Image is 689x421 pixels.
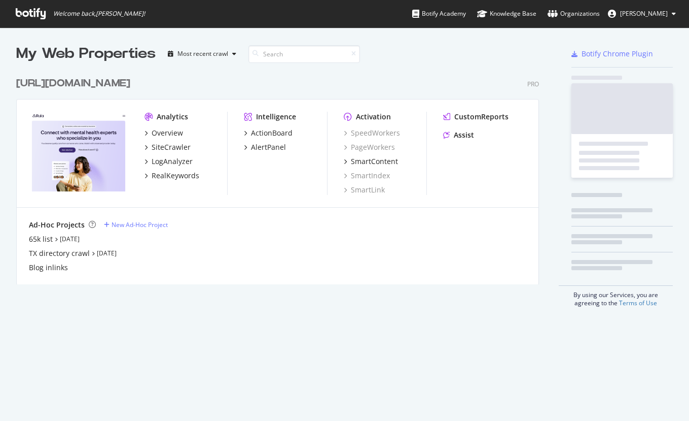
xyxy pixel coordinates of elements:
[177,51,228,57] div: Most recent crawl
[454,130,474,140] div: Assist
[104,220,168,229] a: New Ad-Hoc Project
[559,285,673,307] div: By using our Services, you are agreeing to the
[244,128,293,138] a: ActionBoard
[477,9,536,19] div: Knowledge Base
[16,64,547,284] div: grid
[97,249,117,257] a: [DATE]
[356,112,391,122] div: Activation
[144,142,191,152] a: SiteCrawler
[152,142,191,152] div: SiteCrawler
[29,234,53,244] a: 65k list
[344,171,390,181] a: SmartIndex
[244,142,286,152] a: AlertPanel
[152,128,183,138] div: Overview
[548,9,600,19] div: Organizations
[344,156,398,167] a: SmartContent
[152,156,193,167] div: LogAnalyzer
[60,235,80,243] a: [DATE]
[351,156,398,167] div: SmartContent
[619,299,657,307] a: Terms of Use
[29,248,90,258] a: TX directory crawl
[29,263,68,273] a: Blog inlinks
[443,130,474,140] a: Assist
[144,156,193,167] a: LogAnalyzer
[600,6,684,22] button: [PERSON_NAME]
[251,142,286,152] div: AlertPanel
[582,49,653,59] div: Botify Chrome Plugin
[164,46,240,62] button: Most recent crawl
[527,80,539,88] div: Pro
[152,171,199,181] div: RealKeywords
[256,112,296,122] div: Intelligence
[29,220,85,230] div: Ad-Hoc Projects
[344,185,385,195] a: SmartLink
[454,112,509,122] div: CustomReports
[248,45,360,63] input: Search
[620,9,668,18] span: Nick Schurk
[157,112,188,122] div: Analytics
[112,220,168,229] div: New Ad-Hoc Project
[144,128,183,138] a: Overview
[344,142,395,152] a: PageWorkers
[16,76,130,91] div: [URL][DOMAIN_NAME]
[144,171,199,181] a: RealKeywords
[344,128,400,138] a: SpeedWorkers
[53,10,145,18] span: Welcome back, [PERSON_NAME] !
[16,76,134,91] a: [URL][DOMAIN_NAME]
[29,112,128,191] img: https://www.rula.com/
[443,112,509,122] a: CustomReports
[571,49,653,59] a: Botify Chrome Plugin
[412,9,466,19] div: Botify Academy
[251,128,293,138] div: ActionBoard
[16,44,156,64] div: My Web Properties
